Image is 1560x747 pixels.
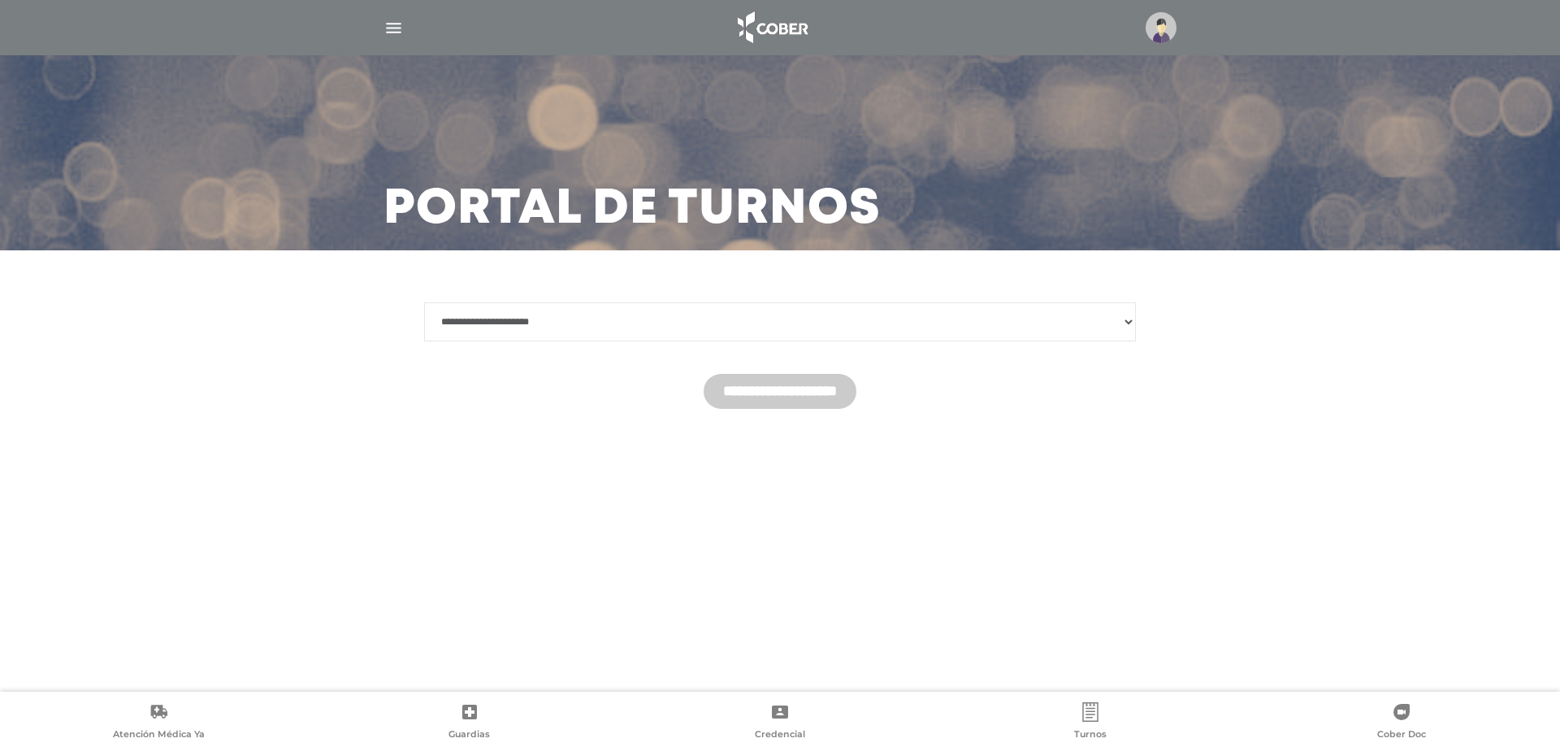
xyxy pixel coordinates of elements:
a: Turnos [935,702,1246,744]
a: Guardias [314,702,624,744]
img: logo_cober_home-white.png [729,8,814,47]
span: Credencial [755,728,805,743]
h3: Portal de turnos [383,189,881,231]
a: Cober Doc [1246,702,1557,744]
span: Guardias [448,728,490,743]
img: profile-placeholder.svg [1146,12,1176,43]
span: Cober Doc [1377,728,1426,743]
span: Turnos [1074,728,1107,743]
span: Atención Médica Ya [113,728,205,743]
img: Cober_menu-lines-white.svg [383,18,404,38]
a: Atención Médica Ya [3,702,314,744]
a: Credencial [625,702,935,744]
